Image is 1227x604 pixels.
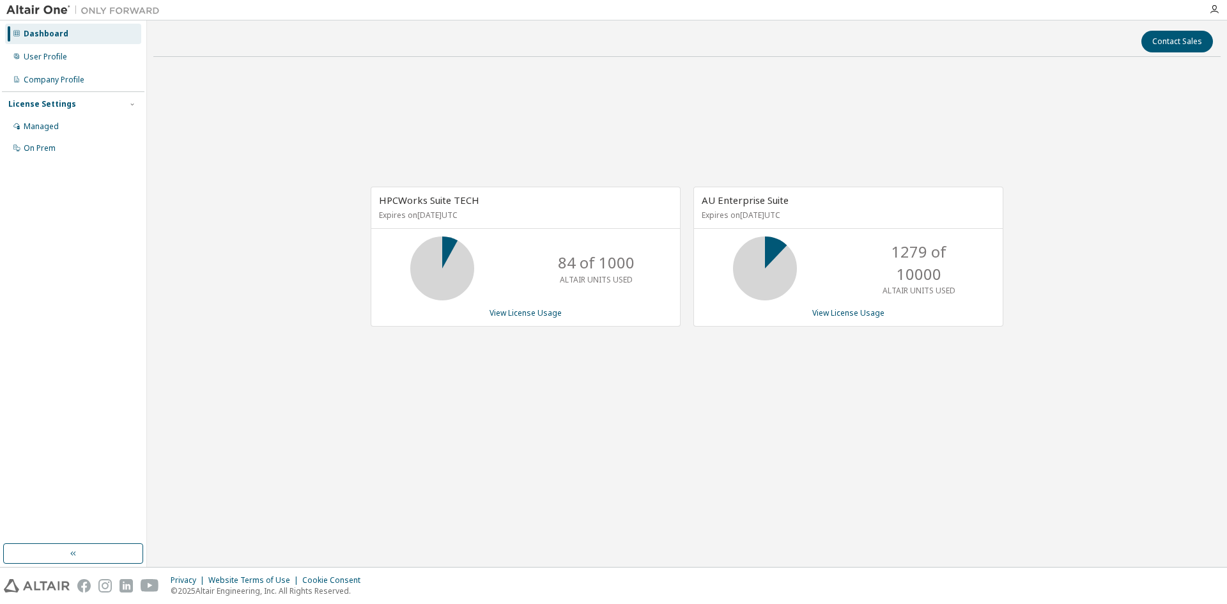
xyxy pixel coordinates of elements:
div: Dashboard [24,29,68,39]
div: On Prem [24,143,56,153]
img: instagram.svg [98,579,112,592]
p: © 2025 Altair Engineering, Inc. All Rights Reserved. [171,585,368,596]
p: 84 of 1000 [558,252,635,274]
a: View License Usage [490,307,562,318]
div: Managed [24,121,59,132]
span: HPCWorks Suite TECH [379,194,479,206]
div: Privacy [171,575,208,585]
div: Company Profile [24,75,84,85]
span: AU Enterprise Suite [702,194,789,206]
p: ALTAIR UNITS USED [883,285,955,296]
p: 1279 of 10000 [868,241,970,285]
div: User Profile [24,52,67,62]
p: ALTAIR UNITS USED [560,274,633,285]
a: View License Usage [812,307,884,318]
img: linkedin.svg [120,579,133,592]
img: youtube.svg [141,579,159,592]
p: Expires on [DATE] UTC [379,210,669,221]
div: Cookie Consent [302,575,368,585]
p: Expires on [DATE] UTC [702,210,992,221]
img: Altair One [6,4,166,17]
div: License Settings [8,99,76,109]
img: facebook.svg [77,579,91,592]
button: Contact Sales [1141,31,1213,52]
img: altair_logo.svg [4,579,70,592]
div: Website Terms of Use [208,575,302,585]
